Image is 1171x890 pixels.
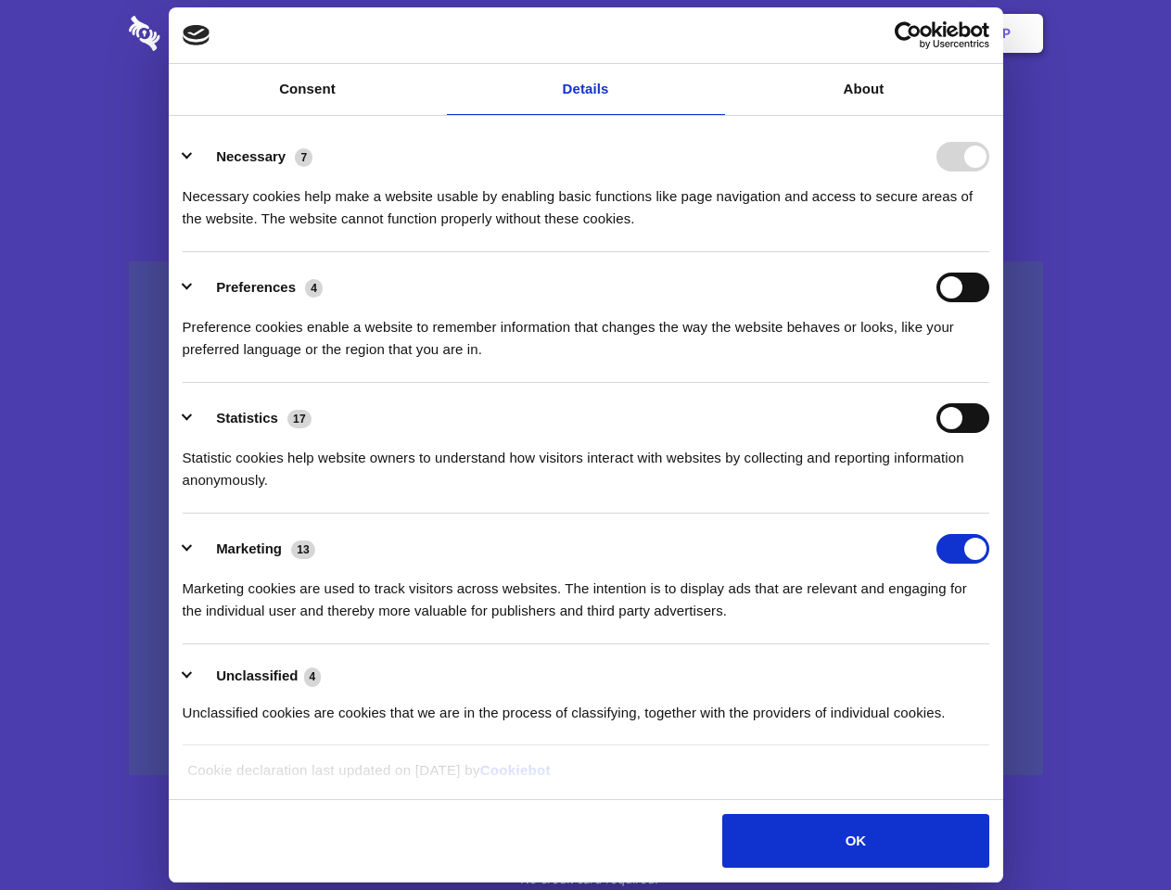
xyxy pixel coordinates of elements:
label: Statistics [216,410,278,426]
button: Unclassified (4) [183,665,333,688]
button: Preferences (4) [183,273,335,302]
a: Usercentrics Cookiebot - opens in a new window [827,21,989,49]
span: 17 [287,410,312,428]
label: Necessary [216,148,286,164]
div: Preference cookies enable a website to remember information that changes the way the website beha... [183,302,989,361]
label: Preferences [216,279,296,295]
h1: Eliminate Slack Data Loss. [129,83,1043,150]
a: About [725,64,1003,115]
div: Marketing cookies are used to track visitors across websites. The intention is to display ads tha... [183,564,989,622]
img: logo [183,25,210,45]
span: 4 [304,667,322,686]
img: logo-wordmark-white-trans-d4663122ce5f474addd5e946df7df03e33cb6a1c49d2221995e7729f52c070b2.svg [129,16,287,51]
span: 13 [291,540,315,559]
a: Cookiebot [480,762,551,778]
span: 7 [295,148,312,167]
label: Marketing [216,540,282,556]
div: Statistic cookies help website owners to understand how visitors interact with websites by collec... [183,433,989,491]
div: Necessary cookies help make a website usable by enabling basic functions like page navigation and... [183,172,989,230]
button: Necessary (7) [183,142,325,172]
span: 4 [305,279,323,298]
a: Consent [169,64,447,115]
button: OK [722,814,988,868]
a: Wistia video thumbnail [129,261,1043,776]
div: Unclassified cookies are cookies that we are in the process of classifying, together with the pro... [183,688,989,724]
a: Login [841,5,922,62]
button: Statistics (17) [183,403,324,433]
a: Details [447,64,725,115]
h4: Auto-redaction of sensitive data, encrypted data sharing and self-destructing private chats. Shar... [129,169,1043,230]
a: Contact [752,5,837,62]
button: Marketing (13) [183,534,327,564]
a: Pricing [544,5,625,62]
iframe: Drift Widget Chat Controller [1078,797,1149,868]
div: Cookie declaration last updated on [DATE] by [173,759,998,795]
